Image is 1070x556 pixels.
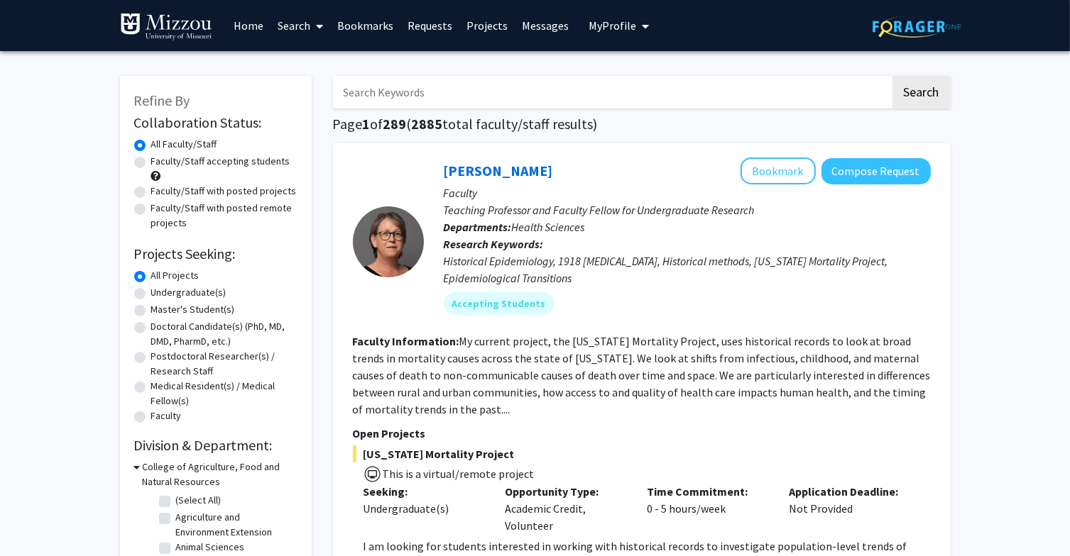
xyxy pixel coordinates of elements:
[134,245,297,262] h2: Projects Seeking:
[176,493,222,508] label: (Select All)
[512,220,585,234] span: Health Sciences
[383,115,407,133] span: 289
[505,483,626,500] p: Opportunity Type:
[134,114,297,131] h2: Collaboration Status:
[400,1,459,50] a: Requests
[647,483,768,500] p: Time Commitment:
[151,268,200,283] label: All Projects
[353,334,931,416] fg-read-more: My current project, the [US_STATE] Mortality Project, uses historical records to look at broad tr...
[381,467,535,481] span: This is a virtual/remote project
[444,237,544,251] b: Research Keywords:
[636,483,778,534] div: 0 - 5 hours/week
[333,116,951,133] h1: Page of ( total faculty/staff results)
[363,115,371,133] span: 1
[151,184,297,199] label: Faculty/Staff with posted projects
[143,460,297,489] h3: College of Agriculture, Food and Natural Resources
[821,158,931,184] button: Compose Request to Carolyn Orbann
[892,76,951,109] button: Search
[444,292,555,315] mat-chip: Accepting Students
[151,408,182,423] label: Faculty
[444,201,931,218] p: Teaching Professor and Faculty Fellow for Undergraduate Research
[444,162,553,179] a: [PERSON_NAME]
[11,492,60,545] iframe: Chat
[412,115,443,133] span: 2885
[353,445,931,462] span: [US_STATE] Mortality Project
[271,1,330,50] a: Search
[444,184,931,201] p: Faculty
[778,483,920,534] div: Not Provided
[120,13,212,41] img: University of Missouri Logo
[151,302,235,317] label: Master's Student(s)
[151,201,297,230] label: Faculty/Staff with posted remote projects
[176,540,245,555] label: Animal Sciences
[151,285,226,300] label: Undergraduate(s)
[741,157,816,184] button: Add Carolyn Orbann to Bookmarks
[151,349,297,379] label: Postdoctoral Researcher(s) / Research Staff
[151,319,297,349] label: Doctoral Candidate(s) (PhD, MD, DMD, PharmD, etc.)
[333,76,890,109] input: Search Keywords
[459,1,515,50] a: Projects
[151,137,217,152] label: All Faculty/Staff
[364,483,484,500] p: Seeking:
[589,18,636,33] span: My Profile
[353,425,931,442] p: Open Projects
[444,220,512,234] b: Departments:
[873,16,961,38] img: ForagerOne Logo
[176,510,294,540] label: Agriculture and Environment Extension
[364,500,484,517] div: Undergraduate(s)
[789,483,910,500] p: Application Deadline:
[151,154,290,169] label: Faculty/Staff accepting students
[226,1,271,50] a: Home
[494,483,636,534] div: Academic Credit, Volunteer
[151,379,297,408] label: Medical Resident(s) / Medical Fellow(s)
[330,1,400,50] a: Bookmarks
[444,252,931,287] div: Historical Epidemiology, 1918 [MEDICAL_DATA], Historical methods, [US_STATE] Mortality Project, E...
[353,334,459,348] b: Faculty Information:
[134,437,297,454] h2: Division & Department:
[515,1,576,50] a: Messages
[134,91,190,109] span: Refine By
